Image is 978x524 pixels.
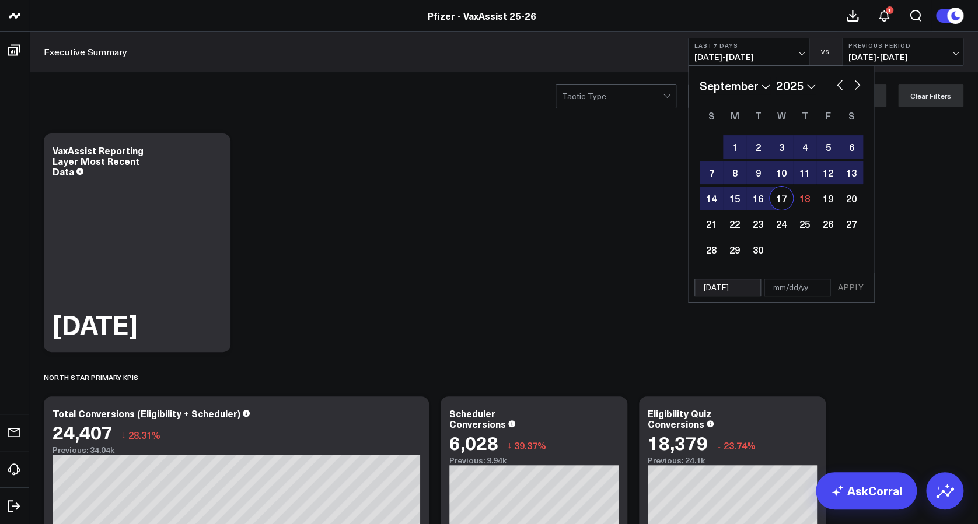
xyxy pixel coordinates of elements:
[764,279,830,296] input: mm/dd/yy
[793,106,816,125] div: Thursday
[507,438,512,453] span: ↓
[816,472,917,509] a: AskCorral
[121,427,126,442] span: ↓
[694,42,803,49] b: Last 7 Days
[449,407,506,430] div: Scheduler Conversions
[694,52,803,62] span: [DATE] - [DATE]
[449,432,498,453] div: 6,028
[53,407,240,420] div: Total Conversions (Eligibility + Scheduler)
[842,38,963,66] button: Previous Period[DATE]-[DATE]
[44,45,127,58] a: Executive Summary
[840,106,863,125] div: Saturday
[53,144,144,178] div: VaxAssist Reporting Layer Most Recent Data
[724,439,756,452] span: 23.74%
[848,52,957,62] span: [DATE] - [DATE]
[770,106,793,125] div: Wednesday
[53,445,420,455] div: Previous: 34.04k
[898,84,963,107] button: Clear Filters
[53,311,138,337] div: [DATE]
[886,6,893,14] div: 1
[53,421,113,442] div: 24,407
[816,106,840,125] div: Friday
[648,432,708,453] div: 18,379
[833,279,868,296] button: APPLY
[717,438,721,453] span: ↓
[700,106,723,125] div: Sunday
[694,279,761,296] input: mm/dd/yy
[44,364,138,391] div: North Star Primary KPIs
[128,428,160,441] span: 28.31%
[449,456,619,465] div: Previous: 9.94k
[723,106,746,125] div: Monday
[815,48,836,55] div: VS
[746,106,770,125] div: Tuesday
[688,38,809,66] button: Last 7 Days[DATE]-[DATE]
[428,9,536,22] a: Pfizer - VaxAssist 25-26
[848,42,957,49] b: Previous Period
[514,439,546,452] span: 39.37%
[648,407,711,430] div: Eligibility Quiz Conversions
[648,456,817,465] div: Previous: 24.1k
